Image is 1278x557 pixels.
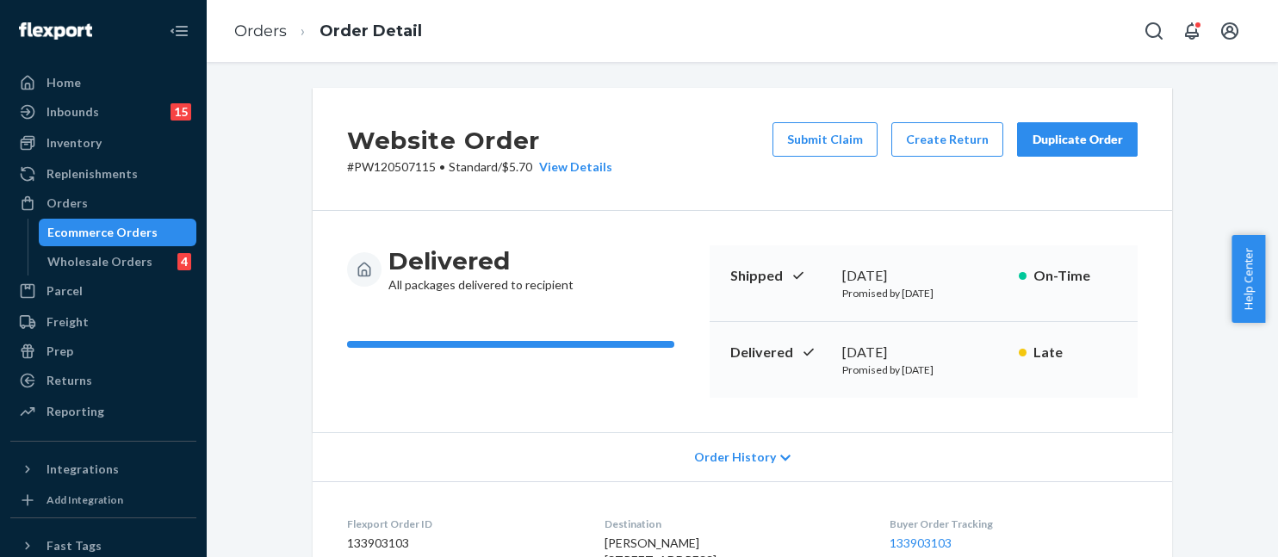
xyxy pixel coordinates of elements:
div: Parcel [47,282,83,300]
div: 4 [177,253,191,270]
ol: breadcrumbs [220,6,436,57]
p: Promised by [DATE] [842,286,1005,300]
p: Promised by [DATE] [842,362,1005,377]
p: # PW120507115 / $5.70 [347,158,612,176]
a: Freight [10,308,196,336]
div: Orders [47,195,88,212]
a: 133903103 [890,535,952,550]
button: Create Return [891,122,1003,157]
a: Orders [10,189,196,217]
div: Inventory [47,134,102,152]
a: Home [10,69,196,96]
div: Returns [47,372,92,389]
div: All packages delivered to recipient [388,245,574,294]
button: Open account menu [1213,14,1247,48]
button: Integrations [10,455,196,483]
dd: 133903103 [347,535,577,552]
button: Close Navigation [162,14,196,48]
h2: Website Order [347,122,612,158]
dt: Flexport Order ID [347,517,577,531]
p: Late [1033,343,1117,362]
p: Delivered [730,343,828,362]
div: [DATE] [842,343,1005,362]
div: Integrations [47,461,119,478]
a: Orders [234,22,287,40]
span: • [439,159,445,174]
p: On-Time [1033,266,1117,286]
a: Wholesale Orders4 [39,248,197,275]
div: Wholesale Orders [47,253,152,270]
a: Prep [10,337,196,365]
div: [DATE] [842,266,1005,286]
button: Submit Claim [772,122,878,157]
img: Flexport logo [19,22,92,40]
div: Replenishments [47,165,138,183]
a: Add Integration [10,490,196,511]
button: Open Search Box [1137,14,1171,48]
a: Order Detail [319,22,422,40]
div: Add Integration [47,492,123,507]
h3: Delivered [388,245,574,276]
div: Fast Tags [47,537,102,554]
a: Returns [10,367,196,394]
iframe: Opens a widget where you can chat to one of our agents [1169,505,1261,548]
dt: Buyer Order Tracking [890,517,1138,531]
button: View Details [532,158,612,176]
span: Standard [449,159,498,174]
button: Open notifications [1175,14,1209,48]
div: Prep [47,343,73,360]
div: Reporting [47,403,104,420]
div: Duplicate Order [1032,131,1123,148]
a: Ecommerce Orders [39,219,197,246]
span: Order History [694,449,776,466]
div: Inbounds [47,103,99,121]
p: Shipped [730,266,828,286]
a: Inventory [10,129,196,157]
div: Home [47,74,81,91]
a: Inbounds15 [10,98,196,126]
button: Duplicate Order [1017,122,1138,157]
div: Freight [47,313,89,331]
a: Parcel [10,277,196,305]
dt: Destination [605,517,861,531]
div: 15 [171,103,191,121]
button: Help Center [1231,235,1265,323]
a: Reporting [10,398,196,425]
div: Ecommerce Orders [47,224,158,241]
a: Replenishments [10,160,196,188]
